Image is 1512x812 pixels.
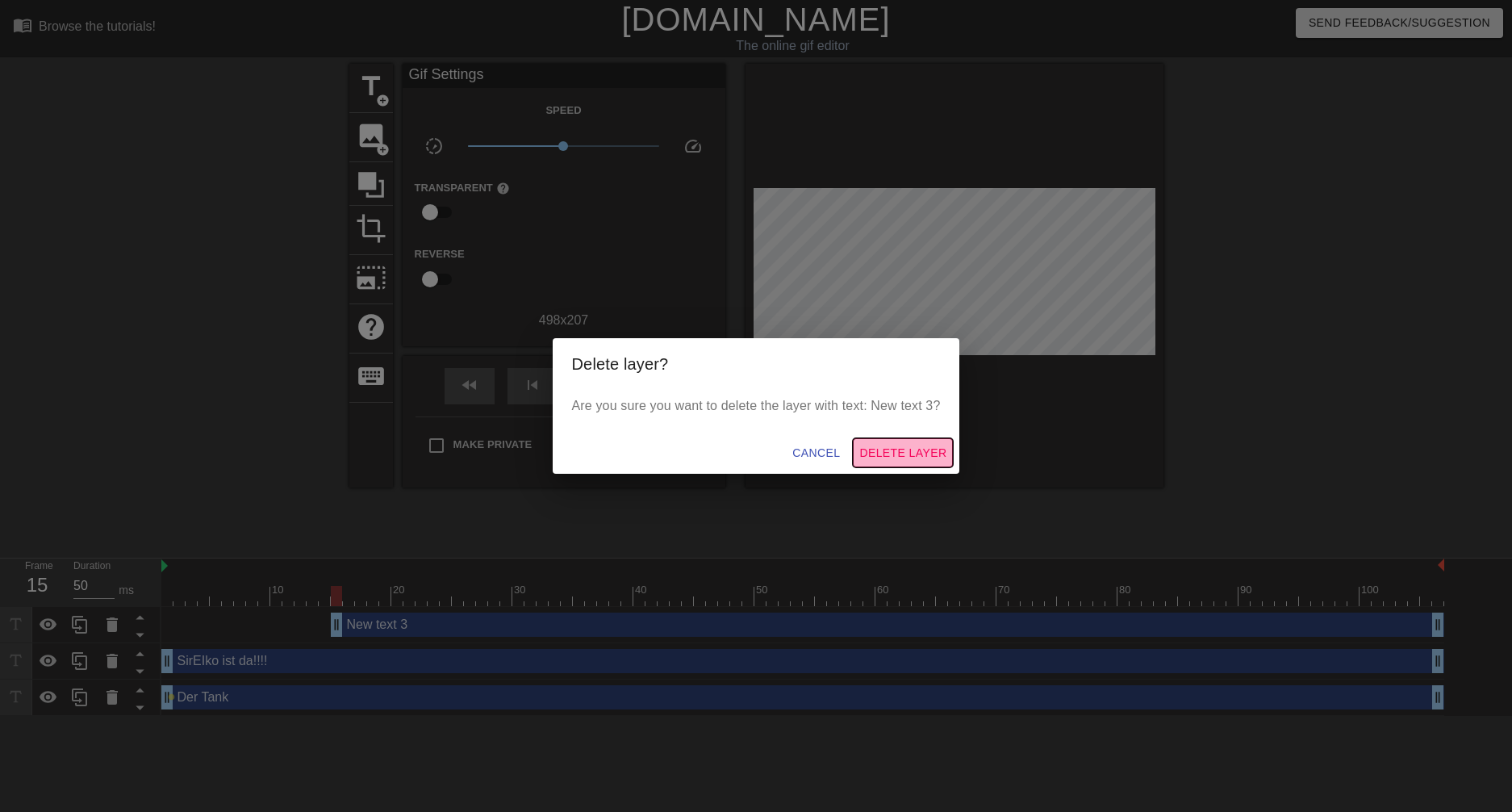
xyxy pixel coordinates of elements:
[859,443,946,463] span: Delete Layer
[853,438,953,468] button: Delete Layer
[572,396,941,416] p: Are you sure you want to delete the layer with text: New text 3?
[792,443,840,463] span: Cancel
[786,438,846,468] button: Cancel
[572,351,941,377] h2: Delete layer?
